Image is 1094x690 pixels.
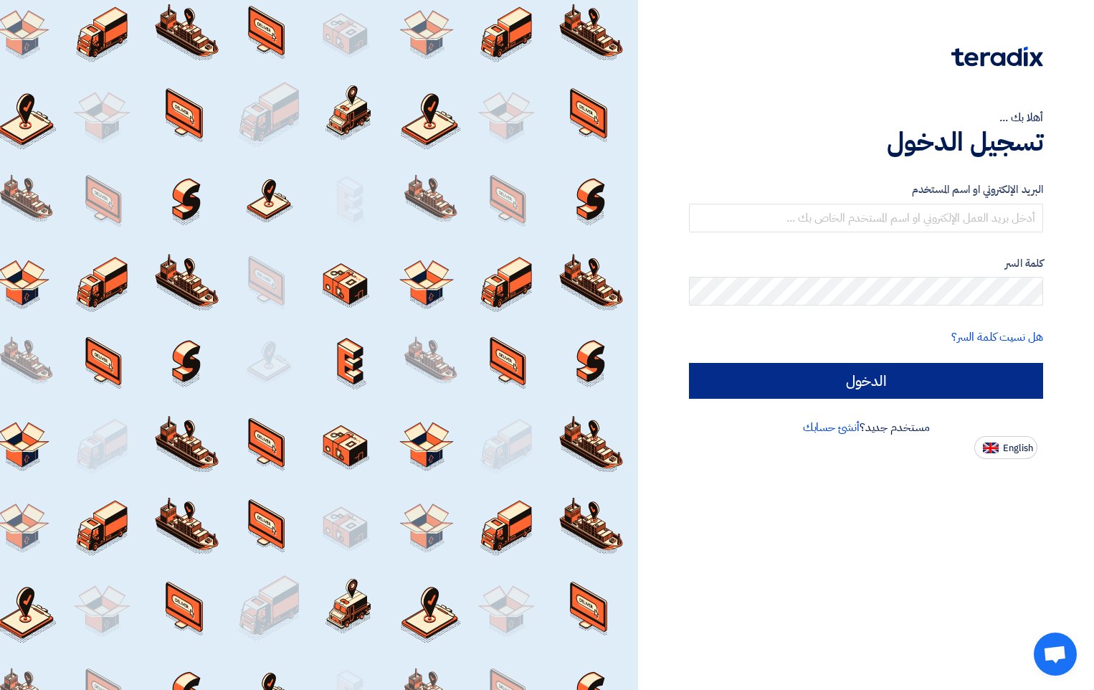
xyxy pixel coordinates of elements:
div: مستخدم جديد؟ [689,419,1043,436]
img: en-US.png [983,443,999,453]
label: البريد الإلكتروني او اسم المستخدم [689,181,1043,198]
label: كلمة السر [689,255,1043,272]
a: هل نسيت كلمة السر؟ [951,329,1043,346]
a: دردشة مفتوحة [1034,633,1077,676]
input: الدخول [689,363,1043,399]
img: Teradix logo [951,47,1043,67]
button: English [974,436,1037,459]
input: أدخل بريد العمل الإلكتروني او اسم المستخدم الخاص بك ... [689,204,1043,232]
a: أنشئ حسابك [803,419,860,436]
div: أهلا بك ... [689,109,1043,126]
h1: تسجيل الدخول [689,126,1043,158]
span: English [1003,443,1033,453]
